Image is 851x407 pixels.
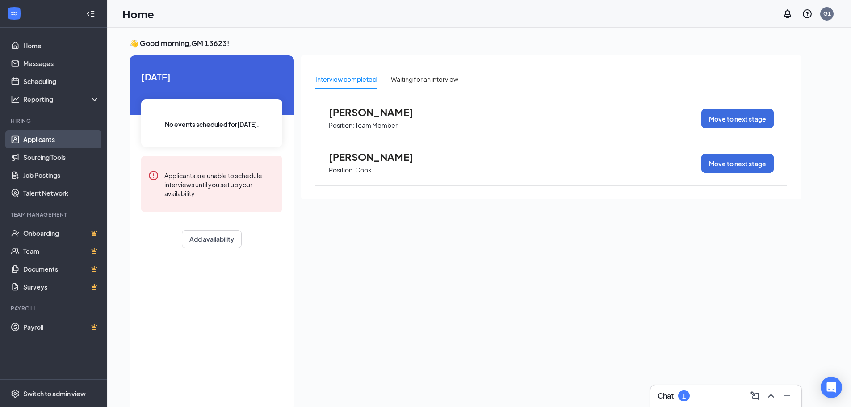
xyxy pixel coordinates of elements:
[23,260,100,278] a: DocumentsCrown
[802,8,813,19] svg: QuestionInfo
[701,154,774,173] button: Move to next stage
[148,170,159,181] svg: Error
[329,166,354,174] p: Position:
[11,305,98,312] div: Payroll
[821,377,842,398] div: Open Intercom Messenger
[164,170,275,198] div: Applicants are unable to schedule interviews until you set up your availability.
[11,95,20,104] svg: Analysis
[355,121,398,130] p: Team Member
[23,224,100,242] a: OnboardingCrown
[23,242,100,260] a: TeamCrown
[823,10,831,17] div: G1
[780,389,794,403] button: Minimize
[23,55,100,72] a: Messages
[182,230,242,248] button: Add availability
[23,389,86,398] div: Switch to admin view
[750,390,760,401] svg: ComposeMessage
[23,148,100,166] a: Sourcing Tools
[315,74,377,84] div: Interview completed
[23,278,100,296] a: SurveysCrown
[766,390,776,401] svg: ChevronUp
[23,318,100,336] a: PayrollCrown
[23,130,100,148] a: Applicants
[122,6,154,21] h1: Home
[701,109,774,128] button: Move to next stage
[782,390,792,401] svg: Minimize
[355,166,372,174] p: Cook
[764,389,778,403] button: ChevronUp
[658,391,674,401] h3: Chat
[141,70,282,84] span: [DATE]
[23,166,100,184] a: Job Postings
[86,9,95,18] svg: Collapse
[748,389,762,403] button: ComposeMessage
[23,37,100,55] a: Home
[682,392,686,400] div: 1
[11,117,98,125] div: Hiring
[391,74,458,84] div: Waiting for an interview
[329,151,427,163] span: [PERSON_NAME]
[10,9,19,18] svg: WorkstreamLogo
[329,106,427,118] span: [PERSON_NAME]
[23,72,100,90] a: Scheduling
[782,8,793,19] svg: Notifications
[329,121,354,130] p: Position:
[23,95,100,104] div: Reporting
[11,389,20,398] svg: Settings
[130,38,801,48] h3: 👋 Good morning, GM 13623 !
[11,211,98,218] div: Team Management
[23,184,100,202] a: Talent Network
[165,119,259,129] span: No events scheduled for [DATE] .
